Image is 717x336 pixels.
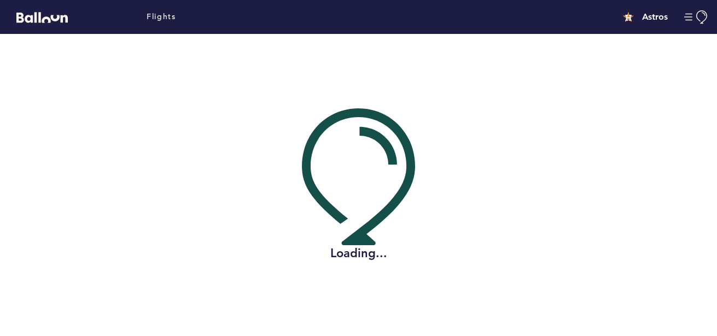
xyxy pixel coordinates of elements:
[8,11,68,22] a: Balloon
[302,245,415,262] h2: Loading...
[684,10,709,24] button: Manage Account
[642,10,668,24] h4: Astros
[147,11,176,23] a: Flights
[16,12,68,23] svg: Balloon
